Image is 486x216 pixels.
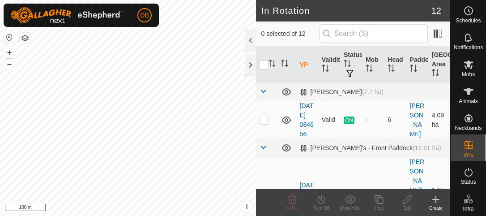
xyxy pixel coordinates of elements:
[11,7,123,23] img: Gallagher Logo
[93,204,126,212] a: Privacy Policy
[428,101,450,139] td: 4.09 ha
[286,206,299,211] span: Delete
[4,59,15,69] button: –
[318,101,340,139] td: Valid
[384,101,406,139] td: 6
[366,66,373,73] p-sorticon: Activate to sort
[428,47,450,83] th: [GEOGRAPHIC_DATA] Area
[242,202,252,212] button: i
[362,47,384,83] th: Mob
[344,61,351,68] p-sorticon: Activate to sort
[261,29,320,39] span: 0 selected of 12
[320,24,428,43] input: Search (S)
[344,117,354,124] span: ON
[422,205,450,212] div: Create
[410,66,417,73] p-sorticon: Activate to sort
[393,205,422,212] div: Edit
[261,5,431,16] h2: In Rotation
[366,115,380,125] div: -
[296,47,318,83] th: VP
[432,70,439,78] p-sorticon: Activate to sort
[281,61,288,68] p-sorticon: Activate to sort
[463,152,473,158] span: VPs
[140,11,149,20] span: DB
[463,206,473,212] span: Infra
[4,47,15,58] button: +
[322,66,329,73] p-sorticon: Activate to sort
[431,4,441,17] span: 12
[460,179,476,185] span: Status
[4,32,15,43] button: Reset Map
[362,88,384,95] span: (7.7 ha)
[388,66,395,73] p-sorticon: Activate to sort
[318,47,340,83] th: Validity
[413,144,441,151] span: (12.61 ha)
[384,47,406,83] th: Head
[269,61,276,68] p-sorticon: Activate to sort
[307,205,336,212] div: Turn Off
[459,99,478,104] span: Animals
[20,33,30,43] button: Map Layers
[300,181,314,207] a: [DATE] 1438
[462,72,475,77] span: Mobs
[336,205,364,212] div: Show/Hide
[300,144,441,152] div: [PERSON_NAME]'s - Front Paddock
[300,102,314,138] a: [DATE] 084656
[246,203,247,211] span: i
[136,204,163,212] a: Contact Us
[364,205,393,212] div: Copy
[454,45,483,50] span: Notifications
[406,47,428,83] th: Paddock
[340,47,362,83] th: Status
[300,88,384,96] div: [PERSON_NAME]
[455,125,482,131] span: Neckbands
[410,102,425,138] a: [PERSON_NAME]
[456,18,481,23] span: Schedules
